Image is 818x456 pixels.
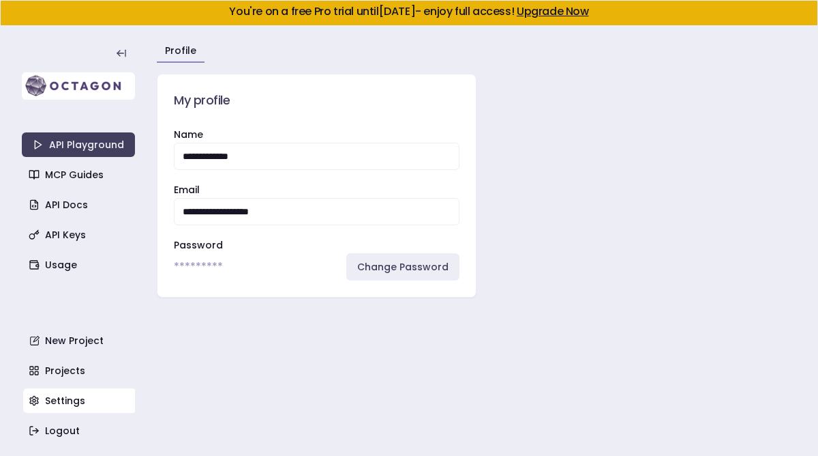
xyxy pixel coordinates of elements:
a: Upgrade Now [517,3,589,19]
label: Password [174,238,223,252]
label: Name [174,128,203,141]
a: New Project [23,328,136,353]
img: logo-rect-yK7x_WSZ.svg [22,72,135,100]
a: API Docs [23,193,136,217]
a: Settings [23,388,136,413]
a: Profile [165,44,196,57]
label: Email [174,183,200,197]
a: Projects [23,358,136,383]
a: API Keys [23,223,136,247]
a: Change Password [346,253,459,281]
h3: My profile [174,91,459,110]
a: Logout [23,418,136,443]
h5: You're on a free Pro trial until [DATE] - enjoy full access! [12,6,806,17]
a: Usage [23,253,136,277]
a: API Playground [22,132,135,157]
a: MCP Guides [23,162,136,187]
